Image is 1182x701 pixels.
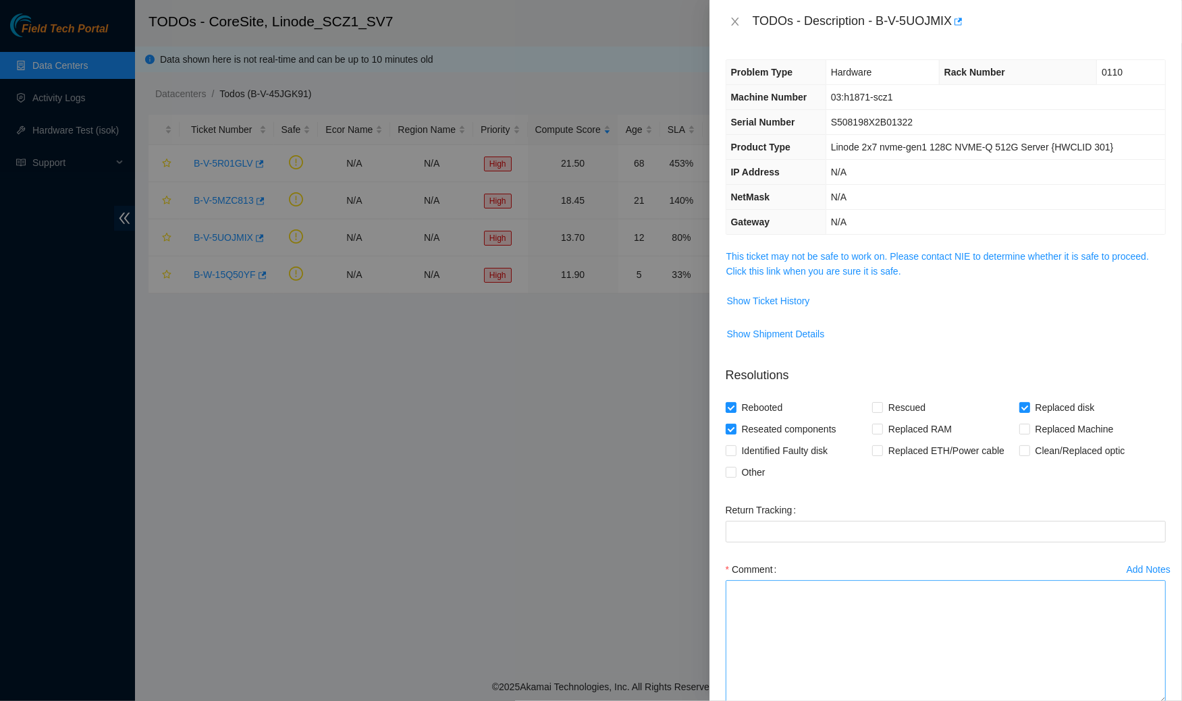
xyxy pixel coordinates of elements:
a: This ticket may not be safe to work on. Please contact NIE to determine whether it is safe to pro... [726,251,1149,277]
span: Clean/Replaced optic [1030,440,1131,461]
button: Show Shipment Details [726,323,826,345]
span: N/A [831,192,847,202]
label: Return Tracking [726,499,802,521]
span: 03:h1871-scz1 [831,92,893,103]
span: Product Type [731,142,790,152]
span: Replaced ETH/Power cable [883,440,1010,461]
span: Machine Number [731,92,807,103]
span: N/A [831,167,847,177]
span: Rebooted [736,397,788,418]
div: Add Notes [1127,565,1171,574]
button: Show Ticket History [726,290,811,312]
span: NetMask [731,192,770,202]
label: Comment [726,559,782,580]
button: Add Notes [1126,559,1171,580]
span: Show Ticket History [727,293,810,308]
span: Problem Type [731,67,793,78]
input: Return Tracking [726,521,1166,542]
span: IP Address [731,167,780,177]
span: Replaced RAM [883,418,957,440]
button: Close [726,16,745,28]
span: N/A [831,217,847,227]
span: Rescued [883,397,931,418]
span: Linode 2x7 nvme-gen1 128C NVME-Q 512G Server {HWCLID 301} [831,142,1114,152]
div: TODOs - Description - B-V-5UOJMIX [753,11,1166,32]
p: Resolutions [726,356,1166,385]
span: Show Shipment Details [727,327,825,341]
span: Rack Number [944,67,1005,78]
span: S508198X2B01322 [831,117,913,128]
span: Gateway [731,217,770,227]
span: Replaced disk [1030,397,1100,418]
span: Replaced Machine [1030,418,1119,440]
span: close [730,16,741,27]
span: 0110 [1102,67,1123,78]
span: Reseated components [736,418,842,440]
span: Serial Number [731,117,795,128]
span: Identified Faulty disk [736,440,834,461]
span: Other [736,461,771,483]
span: Hardware [831,67,872,78]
